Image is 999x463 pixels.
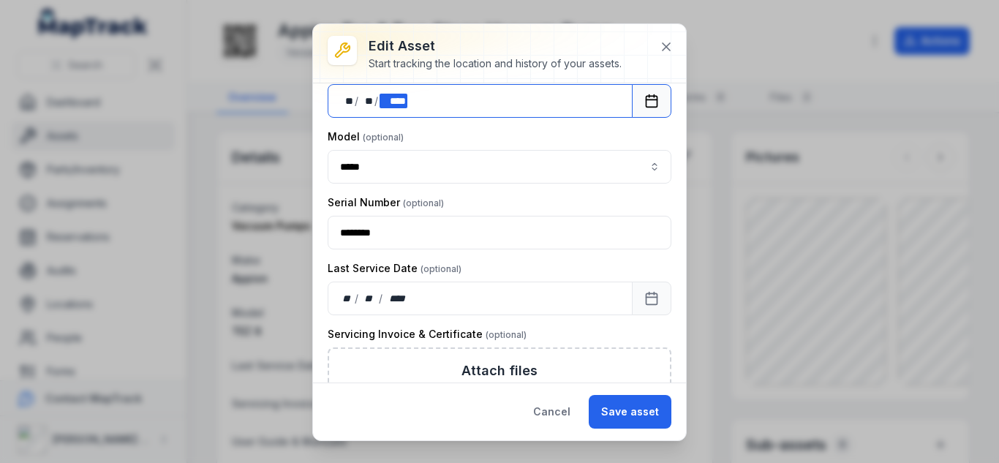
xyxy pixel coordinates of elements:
[632,282,671,315] button: Calendar
[328,150,671,184] input: asset-edit:cf[15485646-641d-4018-a890-10f5a66d77ec]-label
[521,395,583,429] button: Cancel
[632,84,671,118] button: Calendar
[369,56,622,71] div: Start tracking the location and history of your assets.
[369,36,622,56] h3: Edit asset
[360,94,374,108] div: month,
[328,129,404,144] label: Model
[360,291,380,306] div: month,
[384,291,411,306] div: year,
[340,291,355,306] div: day,
[328,261,461,276] label: Last Service Date
[374,94,380,108] div: /
[340,94,355,108] div: day,
[379,291,384,306] div: /
[355,94,360,108] div: /
[461,361,538,381] h3: Attach files
[328,195,444,210] label: Serial Number
[589,395,671,429] button: Save asset
[355,291,360,306] div: /
[328,327,527,342] label: Servicing Invoice & Certificate
[380,94,407,108] div: year,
